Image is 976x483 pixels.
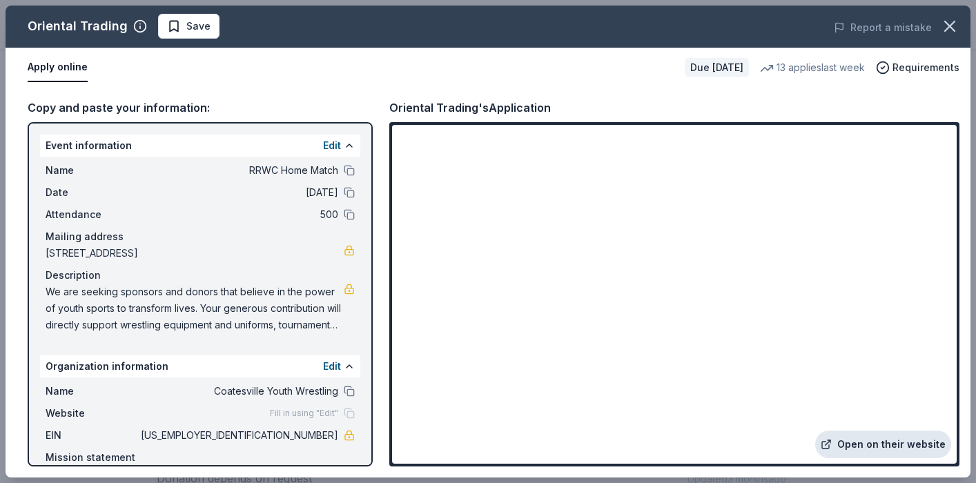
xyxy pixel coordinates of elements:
button: Save [158,14,219,39]
span: RRWC Home Match [138,162,338,179]
span: [STREET_ADDRESS] [46,245,344,262]
span: Date [46,184,138,201]
div: Mission statement [46,449,355,466]
button: Apply online [28,53,88,82]
div: Event information [40,135,360,157]
div: Organization information [40,355,360,377]
span: Attendance [46,206,138,223]
span: Name [46,162,138,179]
span: Save [186,18,211,34]
button: Edit [323,137,341,154]
a: Open on their website [815,431,951,458]
button: Requirements [876,59,959,76]
span: Requirements [892,59,959,76]
span: Name [46,383,138,400]
span: 500 [138,206,338,223]
div: Due [DATE] [685,58,749,77]
div: 13 applies last week [760,59,865,76]
span: Coatesville Youth Wrestling [138,383,338,400]
div: Oriental Trading [28,15,128,37]
span: EIN [46,427,138,444]
span: Fill in using "Edit" [270,408,338,419]
span: [DATE] [138,184,338,201]
div: Mailing address [46,228,355,245]
div: Oriental Trading's Application [389,99,551,117]
div: Copy and paste your information: [28,99,373,117]
div: Description [46,267,355,284]
span: [US_EMPLOYER_IDENTIFICATION_NUMBER] [138,427,338,444]
span: Website [46,405,138,422]
button: Report a mistake [834,19,932,36]
span: We are seeking sponsors and donors that believe in the power of youth sports to transform lives. ... [46,284,344,333]
button: Edit [323,358,341,375]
